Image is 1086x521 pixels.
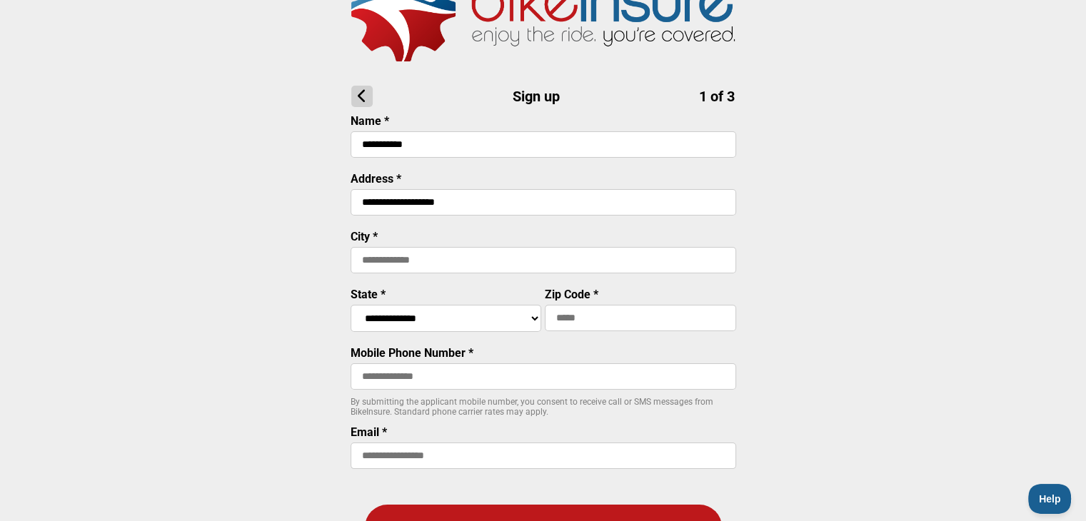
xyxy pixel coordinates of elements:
[351,397,736,417] p: By submitting the applicant mobile number, you consent to receive call or SMS messages from BikeI...
[351,230,378,243] label: City *
[351,288,386,301] label: State *
[351,114,389,128] label: Name *
[351,86,735,107] h1: Sign up
[545,288,598,301] label: Zip Code *
[351,172,401,186] label: Address *
[699,88,735,105] span: 1 of 3
[1028,484,1072,514] iframe: Toggle Customer Support
[351,425,387,439] label: Email *
[351,346,473,360] label: Mobile Phone Number *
